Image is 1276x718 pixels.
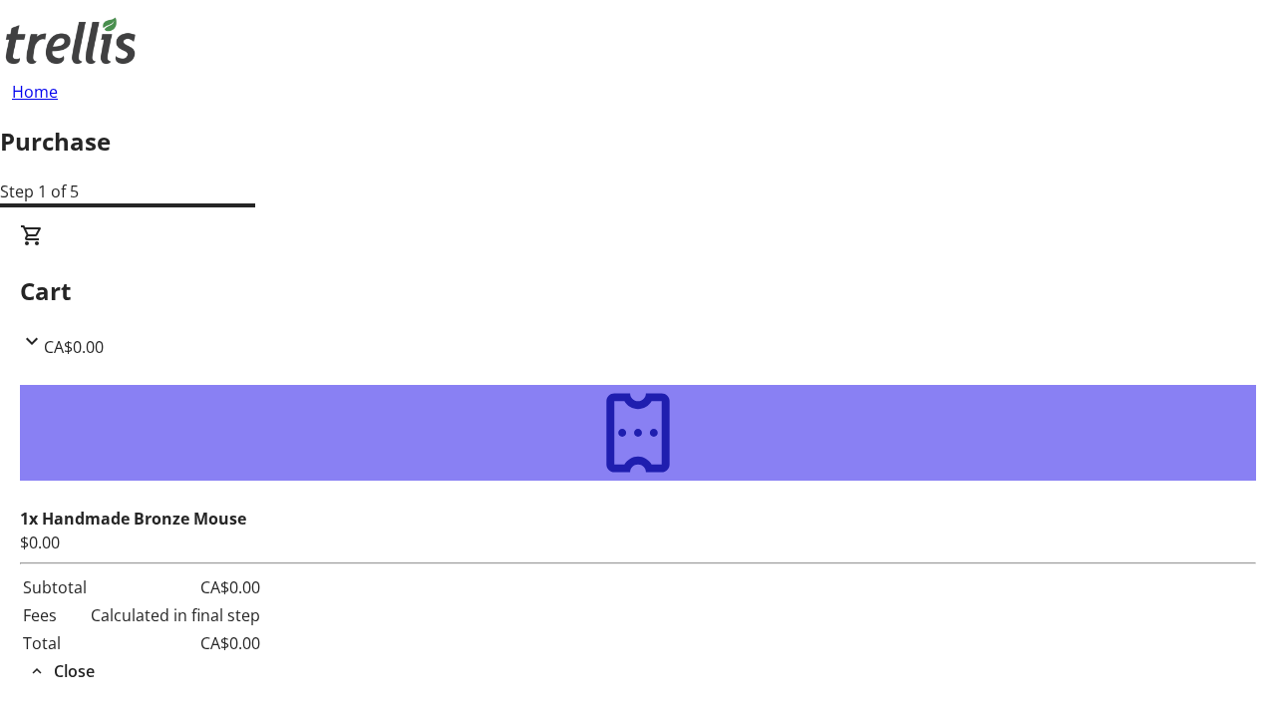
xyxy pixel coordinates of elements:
[90,630,261,656] td: CA$0.00
[22,630,88,656] td: Total
[20,508,246,530] strong: 1x Handmade Bronze Mouse
[90,574,261,600] td: CA$0.00
[22,574,88,600] td: Subtotal
[22,602,88,628] td: Fees
[20,359,1256,684] div: CartCA$0.00
[44,336,104,358] span: CA$0.00
[90,602,261,628] td: Calculated in final step
[20,531,1256,554] div: $0.00
[20,659,103,683] button: Close
[20,273,1256,309] h2: Cart
[20,223,1256,359] div: CartCA$0.00
[54,659,95,683] span: Close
